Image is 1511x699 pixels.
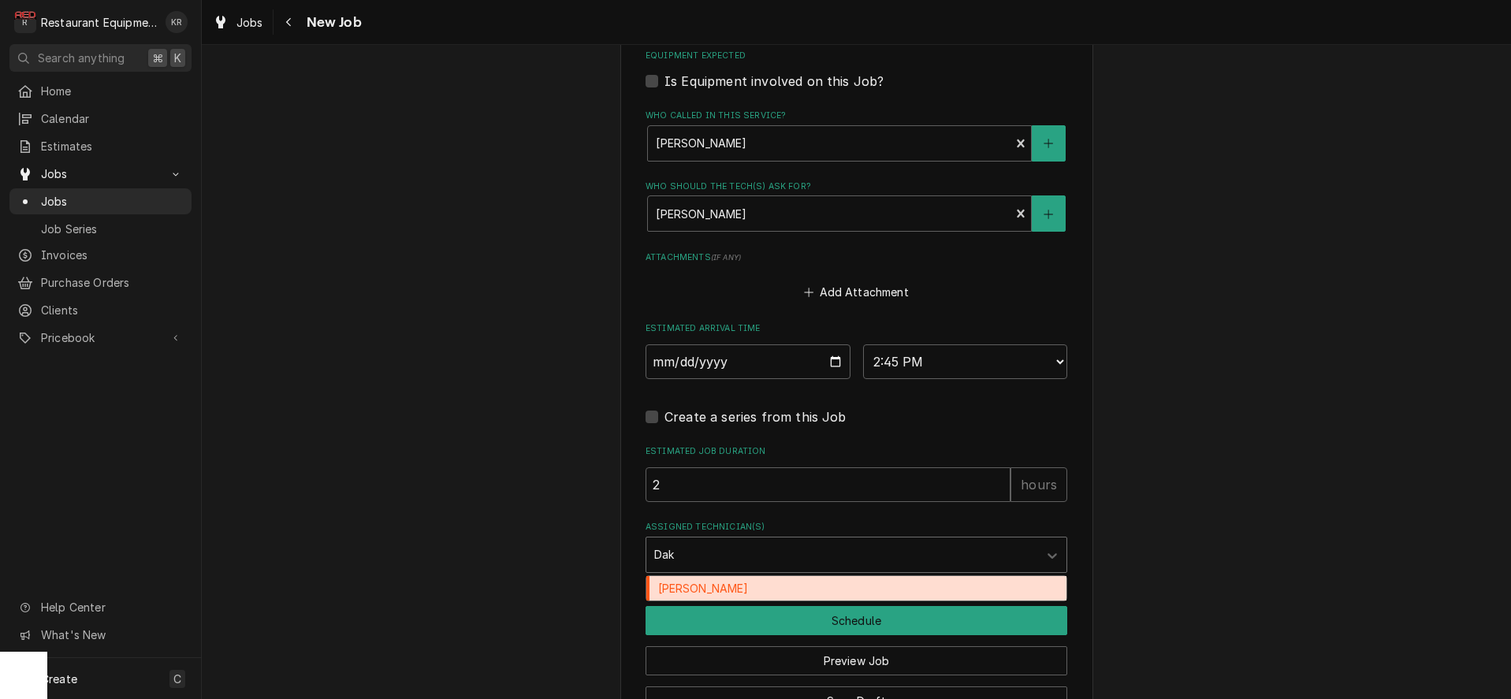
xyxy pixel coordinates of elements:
[646,110,1067,161] div: Who called in this service?
[174,50,181,66] span: K
[9,594,192,620] a: Go to Help Center
[664,72,884,91] label: Is Equipment involved on this Job?
[646,576,1066,600] div: [PERSON_NAME]
[277,9,302,35] button: Navigate back
[41,193,184,210] span: Jobs
[646,646,1067,675] button: Preview Job
[646,251,1067,264] label: Attachments
[9,622,192,648] a: Go to What's New
[646,322,1067,335] label: Estimated Arrival Time
[646,521,1067,534] label: Assigned Technician(s)
[41,302,184,318] span: Clients
[646,606,1067,635] div: Button Group Row
[14,11,36,33] div: Restaurant Equipment Diagnostics's Avatar
[41,221,184,237] span: Job Series
[9,242,192,268] a: Invoices
[1010,467,1067,502] div: hours
[38,50,125,66] span: Search anything
[9,216,192,242] a: Job Series
[646,110,1067,122] label: Who called in this service?
[9,106,192,132] a: Calendar
[41,599,182,615] span: Help Center
[1032,125,1065,162] button: Create New Contact
[9,188,192,214] a: Jobs
[1044,138,1053,149] svg: Create New Contact
[9,44,192,72] button: Search anything⌘K
[646,251,1067,303] div: Attachments
[646,344,850,379] input: Date
[1044,209,1053,220] svg: Create New Contact
[711,253,741,262] span: ( if any )
[166,11,188,33] div: KR
[173,671,181,687] span: C
[646,521,1067,572] div: Assigned Technician(s)
[646,322,1067,378] div: Estimated Arrival Time
[1032,195,1065,232] button: Create New Contact
[9,161,192,187] a: Go to Jobs
[41,626,182,643] span: What's New
[41,165,160,182] span: Jobs
[863,344,1068,379] select: Time Select
[41,672,77,686] span: Create
[664,407,847,426] label: Create a series from this Job
[41,110,184,127] span: Calendar
[14,11,36,33] div: R
[646,445,1067,458] label: Estimated Job Duration
[9,297,192,323] a: Clients
[646,50,1067,90] div: Equipment Expected
[41,14,157,31] div: Restaurant Equipment Diagnostics
[9,78,192,104] a: Home
[9,133,192,159] a: Estimates
[41,329,160,346] span: Pricebook
[646,445,1067,501] div: Estimated Job Duration
[9,325,192,351] a: Go to Pricebook
[802,281,912,303] button: Add Attachment
[646,180,1067,193] label: Who should the tech(s) ask for?
[41,83,184,99] span: Home
[41,274,184,291] span: Purchase Orders
[646,606,1067,635] button: Schedule
[302,12,362,33] span: New Job
[646,635,1067,675] div: Button Group Row
[646,180,1067,232] div: Who should the tech(s) ask for?
[646,50,1067,62] label: Equipment Expected
[166,11,188,33] div: Kelli Robinette's Avatar
[207,9,270,35] a: Jobs
[236,14,263,31] span: Jobs
[152,50,163,66] span: ⌘
[9,270,192,296] a: Purchase Orders
[41,138,184,154] span: Estimates
[41,247,184,263] span: Invoices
